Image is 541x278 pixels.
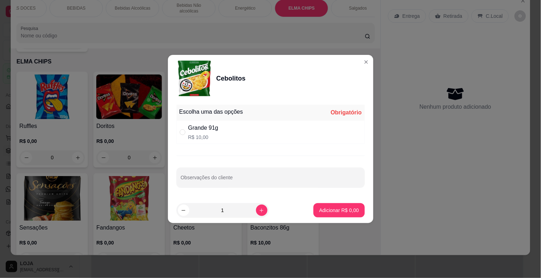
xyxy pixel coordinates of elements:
[178,205,189,216] button: decrease-product-quantity
[361,56,372,68] button: Close
[319,207,359,214] p: Adicionar R$ 0,00
[313,203,364,217] button: Adicionar R$ 0,00
[188,124,219,132] div: Grande 91g
[179,108,243,116] div: Escolha uma das opções
[188,134,219,141] p: R$ 10,00
[177,61,212,96] img: product-image
[256,205,267,216] button: increase-product-quantity
[216,73,246,83] div: Cebolitos
[331,108,362,117] div: Obrigatório
[181,177,361,184] input: Observações do cliente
